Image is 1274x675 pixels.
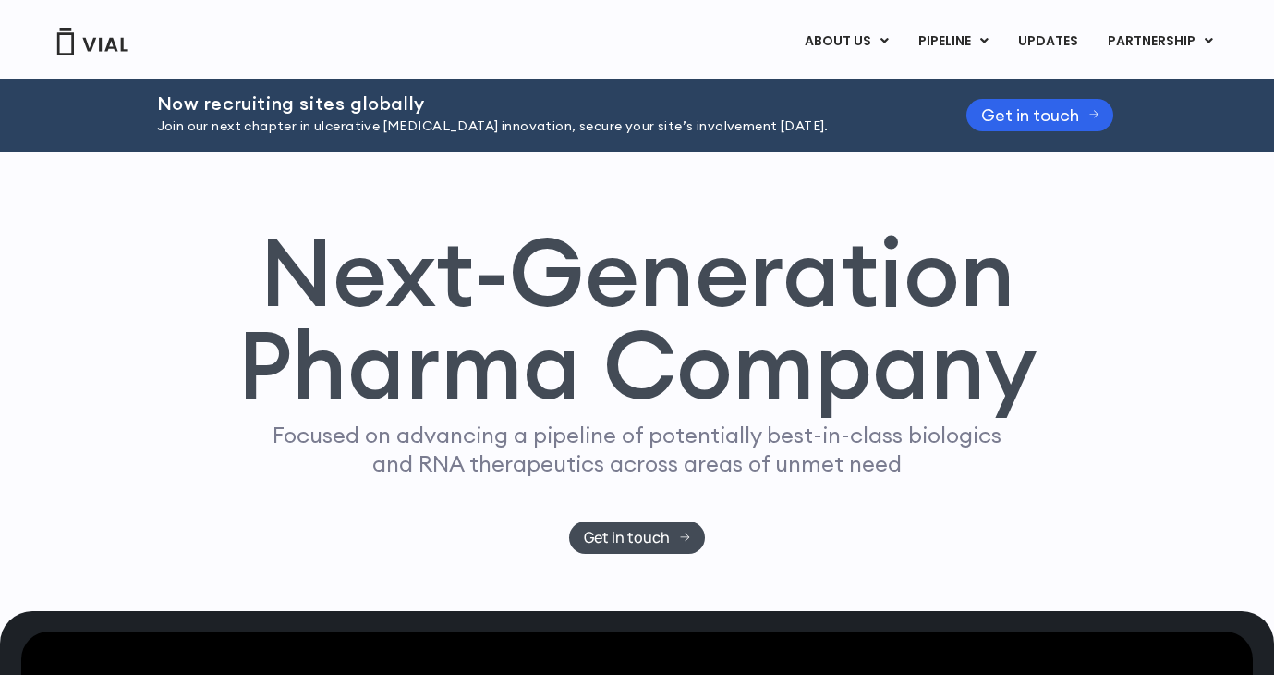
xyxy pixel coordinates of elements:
[981,108,1079,122] span: Get in touch
[265,421,1010,478] p: Focused on advancing a pipeline of potentially best-in-class biologics and RNA therapeutics acros...
[966,99,1114,131] a: Get in touch
[157,117,920,137] p: Join our next chapter in ulcerative [MEDICAL_DATA] innovation, secure your site’s involvement [DA...
[157,93,920,114] h2: Now recruiting sites globally
[904,26,1002,57] a: PIPELINEMenu Toggle
[237,226,1037,412] h1: Next-Generation Pharma Company
[1093,26,1228,57] a: PARTNERSHIPMenu Toggle
[790,26,903,57] a: ABOUT USMenu Toggle
[584,531,670,545] span: Get in touch
[1003,26,1092,57] a: UPDATES
[55,28,129,55] img: Vial Logo
[569,522,705,554] a: Get in touch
